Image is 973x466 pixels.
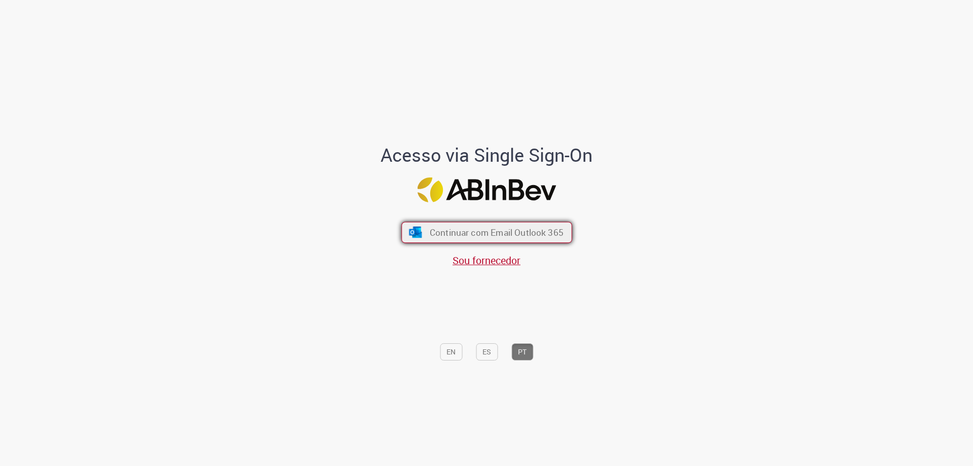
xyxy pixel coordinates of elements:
img: ícone Azure/Microsoft 360 [408,227,423,238]
span: Continuar com Email Outlook 365 [429,227,563,238]
h1: Acesso via Single Sign-On [346,145,627,165]
button: EN [440,343,462,361]
button: PT [511,343,533,361]
button: ES [476,343,498,361]
button: ícone Azure/Microsoft 360 Continuar com Email Outlook 365 [401,222,572,243]
a: Sou fornecedor [453,254,520,267]
img: Logo ABInBev [417,177,556,202]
